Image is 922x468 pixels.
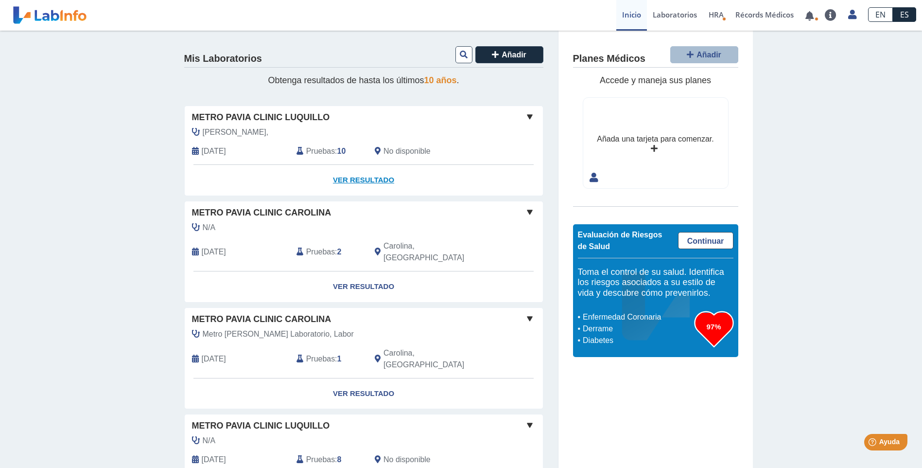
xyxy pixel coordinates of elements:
[580,323,695,335] li: Derrame
[475,46,543,63] button: Añadir
[835,430,911,457] iframe: Help widget launcher
[893,7,916,22] a: ES
[687,237,724,245] span: Continuar
[337,455,342,464] b: 8
[203,222,216,234] span: N/A
[695,321,733,333] h3: 97%
[383,454,431,466] span: No disponible
[868,7,893,22] a: EN
[580,311,695,323] li: Enfermedad Coronaria
[202,454,226,466] span: 2025-04-07
[578,267,733,299] h5: Toma el control de su salud. Identifica los riesgos asociados a su estilo de vida y descubre cómo...
[306,454,335,466] span: Pruebas
[306,246,335,258] span: Pruebas
[184,53,262,65] h4: Mis Laboratorios
[670,46,738,63] button: Añadir
[709,10,724,19] span: HRA
[580,335,695,346] li: Diabetes
[383,240,491,264] span: Carolina, PR
[337,147,346,155] b: 10
[383,145,431,157] span: No disponible
[578,231,662,251] span: Evaluación de Riesgos de Salud
[192,313,331,326] span: Metro Pavia Clinic Carolina
[185,165,543,196] a: Ver Resultado
[383,347,491,371] span: Carolina, PR
[203,328,354,340] span: Metro Pavia Laboratorio, Labor
[192,111,330,124] span: Metro Pavia Clinic Luquillo
[203,435,216,447] span: N/A
[289,240,367,264] div: :
[424,75,457,85] span: 10 años
[337,248,342,256] b: 2
[192,419,330,432] span: Metro Pavia Clinic Luquillo
[306,353,335,365] span: Pruebas
[289,145,367,157] div: :
[268,75,459,85] span: Obtenga resultados de hasta los últimos .
[696,51,721,59] span: Añadir
[202,353,226,365] span: 2025-05-24
[185,271,543,302] a: Ver Resultado
[185,378,543,409] a: Ver Resultado
[203,126,269,138] span: Paez Gonzalez,
[337,355,342,363] b: 1
[502,51,526,59] span: Añadir
[192,206,331,219] span: Metro Pavia Clinic Carolina
[289,347,367,371] div: :
[573,53,645,65] h4: Planes Médicos
[202,145,226,157] span: 2025-09-02
[678,232,733,249] a: Continuar
[202,246,226,258] span: 2025-05-26
[597,133,713,145] div: Añada una tarjeta para comenzar.
[306,145,335,157] span: Pruebas
[600,75,711,85] span: Accede y maneja sus planes
[289,454,367,466] div: :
